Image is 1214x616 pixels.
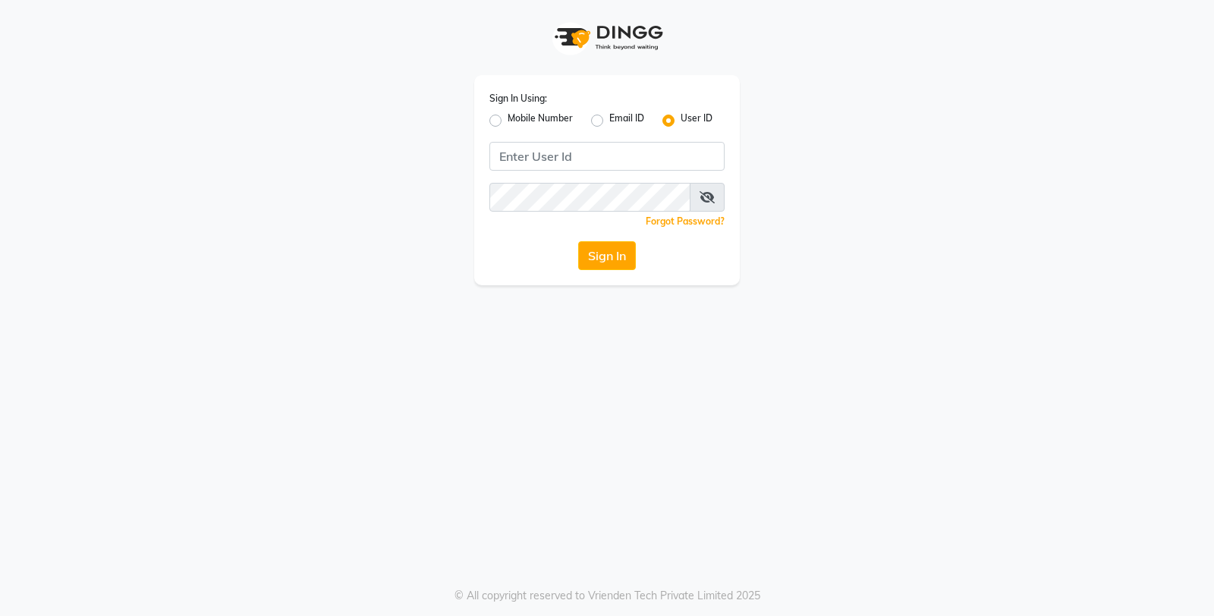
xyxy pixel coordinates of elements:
[681,112,712,130] label: User ID
[578,241,636,270] button: Sign In
[546,15,668,60] img: logo1.svg
[489,142,725,171] input: Username
[489,92,547,105] label: Sign In Using:
[489,183,690,212] input: Username
[646,215,725,227] a: Forgot Password?
[609,112,644,130] label: Email ID
[508,112,573,130] label: Mobile Number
